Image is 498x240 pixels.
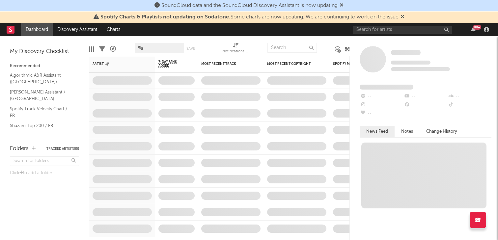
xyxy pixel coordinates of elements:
button: 99+ [471,27,476,32]
div: My Discovery Checklist [10,48,79,56]
input: Search for folders... [10,156,79,166]
button: News Feed [360,126,395,137]
span: Tracking Since: [DATE] [391,61,430,65]
a: Dashboard [21,23,53,36]
div: Filters [99,40,105,59]
a: Algorithmic A&R Assistant ([GEOGRAPHIC_DATA]) [10,72,72,85]
span: 0 fans last week [391,67,450,71]
span: SoundCloud data and the SoundCloud Discovery Assistant is now updating [161,3,338,8]
span: Dismiss [340,3,344,8]
div: Recommended [10,62,79,70]
span: : Some charts are now updating. We are continuing to work on the issue [100,14,399,20]
a: Charts [102,23,125,36]
div: -- [448,101,491,109]
a: Apple Top 200 / FR [10,133,72,140]
a: Discovery Assistant [53,23,102,36]
a: [PERSON_NAME] Assistant / [GEOGRAPHIC_DATA] [10,89,72,102]
input: Search for artists [353,26,452,34]
div: -- [403,101,447,109]
button: Change History [420,126,464,137]
div: -- [448,92,491,101]
div: A&R Pipeline [110,40,116,59]
a: Shazam Top 200 / FR [10,122,72,129]
div: -- [360,92,403,101]
span: Dismiss [401,14,404,20]
div: Click to add a folder. [10,169,79,177]
div: Folders [10,145,29,153]
div: -- [403,92,447,101]
div: Most Recent Track [201,62,251,66]
span: Some Artist [391,50,421,55]
input: Search... [267,43,317,53]
div: Most Recent Copyright [267,62,317,66]
span: 7-Day Fans Added [158,60,185,68]
div: -- [360,101,403,109]
button: Tracked Artists(5) [46,147,79,150]
div: Spotify Monthly Listeners [333,62,382,66]
div: Notifications (Artist) [222,48,249,56]
div: 99 + [473,25,481,30]
div: Artist [93,62,142,66]
span: Spotify Charts & Playlists not updating on Sodatone [100,14,229,20]
button: Notes [395,126,420,137]
a: Some Artist [391,49,421,56]
div: Edit Columns [89,40,94,59]
div: Notifications (Artist) [222,40,249,59]
span: Fans Added by Platform [360,85,413,90]
a: Spotify Track Velocity Chart / FR [10,105,72,119]
button: Save [186,47,195,50]
div: -- [360,109,403,118]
